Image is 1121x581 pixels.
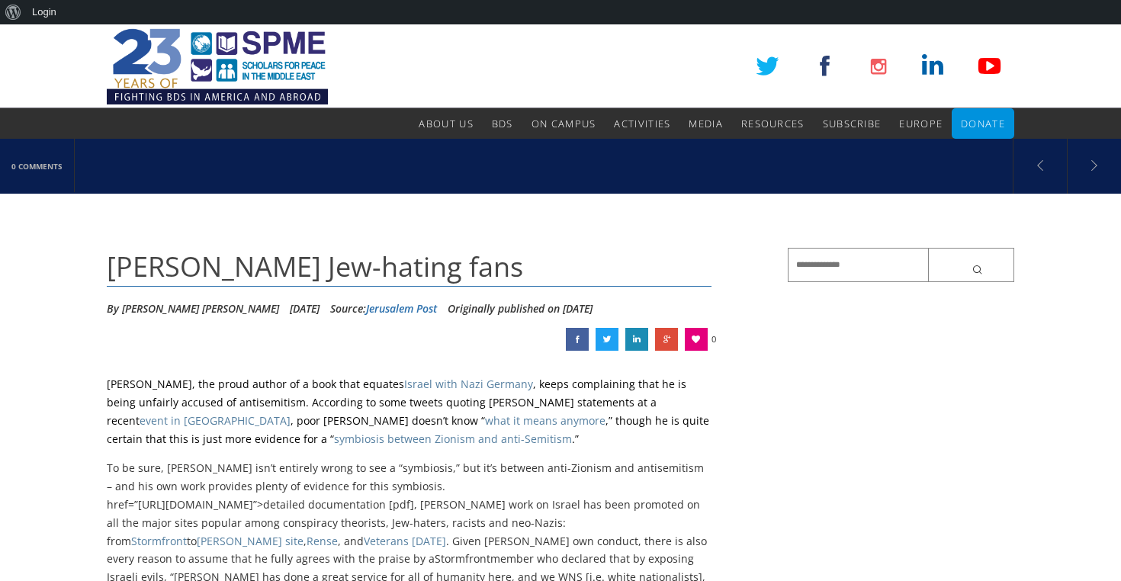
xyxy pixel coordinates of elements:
a: Israel with Nazi Germany [404,377,533,391]
li: Originally published on [DATE] [448,297,593,320]
a: BDS [492,108,513,139]
li: [DATE] [290,297,320,320]
a: Max Blumenthal’s Jew-hating fans [596,328,618,351]
a: Activities [614,108,670,139]
a: event in [GEOGRAPHIC_DATA] [140,413,291,428]
span: About Us [419,117,473,130]
span: BDS [492,117,513,130]
a: Media [689,108,723,139]
span: Subscribe [823,117,882,130]
img: SPME [107,24,328,108]
a: Resources [741,108,805,139]
span: 0 [711,328,716,351]
a: Stormfront [131,534,187,548]
a: About Us [419,108,473,139]
a: symbiosis between Zionism and anti-Semitism [334,432,572,446]
span: Donate [961,117,1005,130]
span: On Campus [532,117,596,130]
span: Activities [614,117,670,130]
a: what it means anymore [485,413,605,428]
span: [PERSON_NAME] Jew-hating fans [107,248,523,285]
a: [PERSON_NAME] site [197,534,304,548]
div: Source: [330,297,437,320]
i: Stormfront [435,551,490,566]
span: Media [689,117,723,130]
a: Subscribe [823,108,882,139]
span: Resources [741,117,805,130]
a: Max Blumenthal’s Jew-hating fans [566,328,589,351]
a: Max Blumenthal’s Jew-hating fans [625,328,648,351]
a: Donate [961,108,1005,139]
a: On Campus [532,108,596,139]
a: Veterans [DATE] [364,534,446,548]
p: [PERSON_NAME], the proud author of a book that equates , keeps complaining that he is being unfai... [107,375,711,448]
a: Europe [899,108,943,139]
a: Rense [307,534,338,548]
li: By [PERSON_NAME] [PERSON_NAME] [107,297,279,320]
a: Max Blumenthal’s Jew-hating fans [655,328,678,351]
span: Europe [899,117,943,130]
a: Jerusalem Post [366,301,437,316]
